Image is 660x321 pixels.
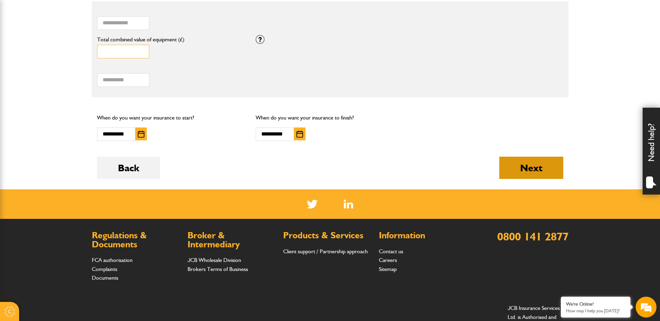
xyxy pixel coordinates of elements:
[643,108,660,195] div: Need help?
[566,301,625,307] div: We're Online!
[497,230,568,243] a: 0800 141 2877
[379,266,397,272] a: Sitemap
[344,200,353,208] a: LinkedIn
[283,248,368,255] a: Client support / Partnership approach
[379,231,468,240] h2: Information
[138,131,144,138] img: Choose date
[256,113,404,122] p: When do you want your insurance to finish?
[92,274,118,281] a: Documents
[97,37,246,42] label: Total combined value of equipment (£)
[307,200,318,208] img: Twitter
[188,257,241,263] a: JCB Wholesale Division
[283,231,372,240] h2: Products & Services
[379,257,397,263] a: Careers
[92,231,181,249] h2: Regulations & Documents
[92,257,133,263] a: FCA authorisation
[188,266,248,272] a: Brokers Terms of Business
[97,113,246,122] p: When do you want your insurance to start?
[296,131,303,138] img: Choose date
[566,308,625,313] p: How may I help you today?
[379,248,403,255] a: Contact us
[188,231,276,249] h2: Broker & Intermediary
[344,200,353,208] img: Linked In
[92,266,117,272] a: Complaints
[499,157,563,179] button: Next
[97,157,160,179] button: Back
